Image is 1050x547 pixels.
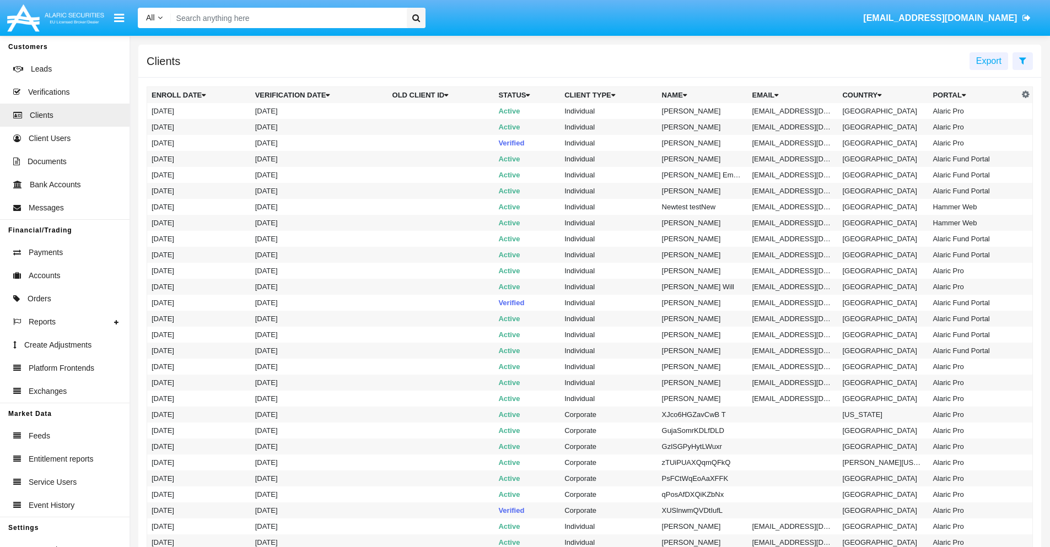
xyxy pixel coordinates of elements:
[838,119,928,135] td: [GEOGRAPHIC_DATA]
[147,199,251,215] td: [DATE]
[838,87,928,104] th: Country
[251,183,388,199] td: [DATE]
[748,247,838,263] td: [EMAIL_ADDRESS][DOMAIN_NAME]
[658,119,748,135] td: [PERSON_NAME]
[658,391,748,407] td: [PERSON_NAME]
[658,518,748,534] td: [PERSON_NAME]
[494,423,560,438] td: Active
[748,183,838,199] td: [EMAIL_ADDRESS][DOMAIN_NAME]
[494,327,560,343] td: Active
[658,103,748,119] td: [PERSON_NAME]
[147,57,180,66] h5: Clients
[494,135,560,151] td: Verified
[147,486,251,502] td: [DATE]
[251,438,388,454] td: [DATE]
[251,151,388,167] td: [DATE]
[494,263,560,279] td: Active
[560,327,657,343] td: Individual
[560,311,657,327] td: Individual
[147,215,251,231] td: [DATE]
[494,359,560,375] td: Active
[251,247,388,263] td: [DATE]
[928,343,1019,359] td: Alaric Fund Portal
[147,167,251,183] td: [DATE]
[838,167,928,183] td: [GEOGRAPHIC_DATA]
[928,454,1019,470] td: Alaric Pro
[147,407,251,423] td: [DATE]
[838,502,928,518] td: [GEOGRAPHIC_DATA]
[147,311,251,327] td: [DATE]
[147,151,251,167] td: [DATE]
[494,231,560,247] td: Active
[928,295,1019,311] td: Alaric Fund Portal
[29,453,94,465] span: Entitlement reports
[928,167,1019,183] td: Alaric Fund Portal
[251,470,388,486] td: [DATE]
[838,454,928,470] td: [PERSON_NAME][US_STATE]
[251,518,388,534] td: [DATE]
[838,391,928,407] td: [GEOGRAPHIC_DATA]
[251,231,388,247] td: [DATE]
[838,311,928,327] td: [GEOGRAPHIC_DATA]
[658,423,748,438] td: GujaSomrKDLfDLD
[138,12,171,24] a: All
[838,215,928,231] td: [GEOGRAPHIC_DATA]
[838,486,928,502] td: [GEOGRAPHIC_DATA]
[560,438,657,454] td: Corporate
[560,486,657,502] td: Corporate
[251,423,388,438] td: [DATE]
[658,375,748,391] td: [PERSON_NAME]
[928,119,1019,135] td: Alaric Pro
[251,263,388,279] td: [DATE]
[658,502,748,518] td: XUSlnwmQVDtIufL
[658,167,748,183] td: [PERSON_NAME] EmmerichSufficientFunds
[658,135,748,151] td: [PERSON_NAME]
[29,476,77,488] span: Service Users
[147,438,251,454] td: [DATE]
[658,231,748,247] td: [PERSON_NAME]
[838,199,928,215] td: [GEOGRAPHIC_DATA]
[494,438,560,454] td: Active
[560,454,657,470] td: Corporate
[748,119,838,135] td: [EMAIL_ADDRESS][DOMAIN_NAME]
[388,87,494,104] th: Old Client Id
[251,391,388,407] td: [DATE]
[928,407,1019,423] td: Alaric Pro
[560,423,657,438] td: Corporate
[251,279,388,295] td: [DATE]
[494,279,560,295] td: Active
[28,156,67,167] span: Documents
[658,327,748,343] td: [PERSON_NAME]
[28,86,69,98] span: Verifications
[928,423,1019,438] td: Alaric Pro
[494,183,560,199] td: Active
[494,103,560,119] td: Active
[928,231,1019,247] td: Alaric Fund Portal
[748,311,838,327] td: [EMAIL_ADDRESS][DOMAIN_NAME]
[251,359,388,375] td: [DATE]
[560,518,657,534] td: Individual
[838,135,928,151] td: [GEOGRAPHIC_DATA]
[147,454,251,470] td: [DATE]
[838,247,928,263] td: [GEOGRAPHIC_DATA]
[560,470,657,486] td: Corporate
[658,470,748,486] td: PsFCtWqEoAaXFFK
[251,311,388,327] td: [DATE]
[29,270,61,281] span: Accounts
[30,110,53,121] span: Clients
[928,470,1019,486] td: Alaric Pro
[251,199,388,215] td: [DATE]
[28,293,51,305] span: Orders
[29,202,64,214] span: Messages
[658,199,748,215] td: Newtest testNew
[147,279,251,295] td: [DATE]
[658,151,748,167] td: [PERSON_NAME]
[748,391,838,407] td: [EMAIL_ADDRESS][DOMAIN_NAME]
[29,386,67,397] span: Exchanges
[251,486,388,502] td: [DATE]
[494,87,560,104] th: Status
[29,500,74,511] span: Event History
[147,327,251,343] td: [DATE]
[29,430,50,442] span: Feeds
[748,103,838,119] td: [EMAIL_ADDRESS][DOMAIN_NAME]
